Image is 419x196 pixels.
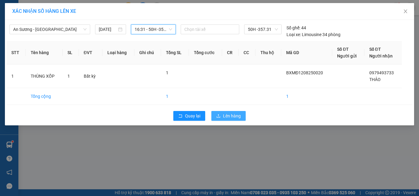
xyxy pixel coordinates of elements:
td: Tổng cộng [26,88,63,105]
input: 12/08/2025 [99,26,117,33]
th: Tổng SL [161,41,189,65]
span: An Sương - Quảng Ngãi [13,25,86,34]
span: Số ĐT [369,47,381,52]
span: XÁC NHẬN SỐ HÀNG LÊN XE [12,8,76,14]
span: Quay lại [185,113,200,119]
span: 16:31 - 50H -357.31 [135,25,172,34]
button: uploadLên hàng [211,111,246,121]
button: rollbackQuay lại [173,111,205,121]
th: Ghi chú [134,41,161,65]
span: 1 [67,74,70,79]
span: THẢO [369,77,381,82]
th: ĐVT [79,41,102,65]
span: 50H -357.31 [248,25,278,34]
th: SL [63,41,79,65]
td: Bất kỳ [79,65,102,88]
span: close [403,9,408,14]
span: Số ghế: [286,24,300,31]
td: 1 [161,88,189,105]
td: 1 [6,65,26,88]
td: 1 [281,88,332,105]
span: upload [216,114,221,119]
span: Người nhận [369,54,393,58]
span: rollback [178,114,183,119]
th: CR [222,41,239,65]
th: Loại hàng [102,41,134,65]
th: STT [6,41,26,65]
th: CC [239,41,256,65]
th: Tên hàng [26,41,63,65]
div: 44 [286,24,306,31]
div: Limousine 34 phòng [286,31,340,38]
span: 0979493733 [369,70,394,75]
span: 1 [166,70,168,75]
span: BXMĐ1208250020 [286,70,323,75]
button: Close [397,3,414,20]
th: Thu hộ [256,41,281,65]
span: Người gửi [337,54,357,58]
span: Số ĐT [337,47,349,52]
span: Lên hàng [223,113,241,119]
th: Mã GD [281,41,332,65]
span: Loại xe: [286,31,301,38]
td: THÙNG XỐP [26,65,63,88]
th: Tổng cước [189,41,222,65]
